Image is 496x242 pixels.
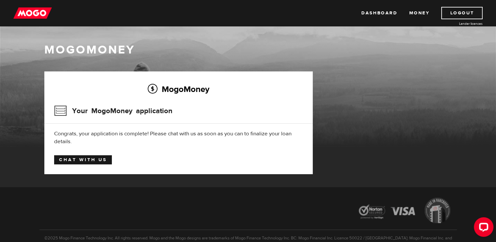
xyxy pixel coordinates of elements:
[54,130,303,145] div: Congrats, your application is complete! Please chat with us as soon as you can to finalize your l...
[361,7,397,19] a: Dashboard
[441,7,483,19] a: Logout
[434,21,483,26] a: Lender licences
[469,215,496,242] iframe: LiveChat chat widget
[54,155,112,164] a: Chat with us
[353,193,457,230] img: legal-icons-92a2ffecb4d32d839781d1b4e4802d7b.png
[409,7,429,19] a: Money
[13,7,52,19] img: mogo_logo-11ee424be714fa7cbb0f0f49df9e16ec.png
[44,43,452,57] h1: MogoMoney
[54,82,303,96] h2: MogoMoney
[54,102,173,119] h3: Your MogoMoney application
